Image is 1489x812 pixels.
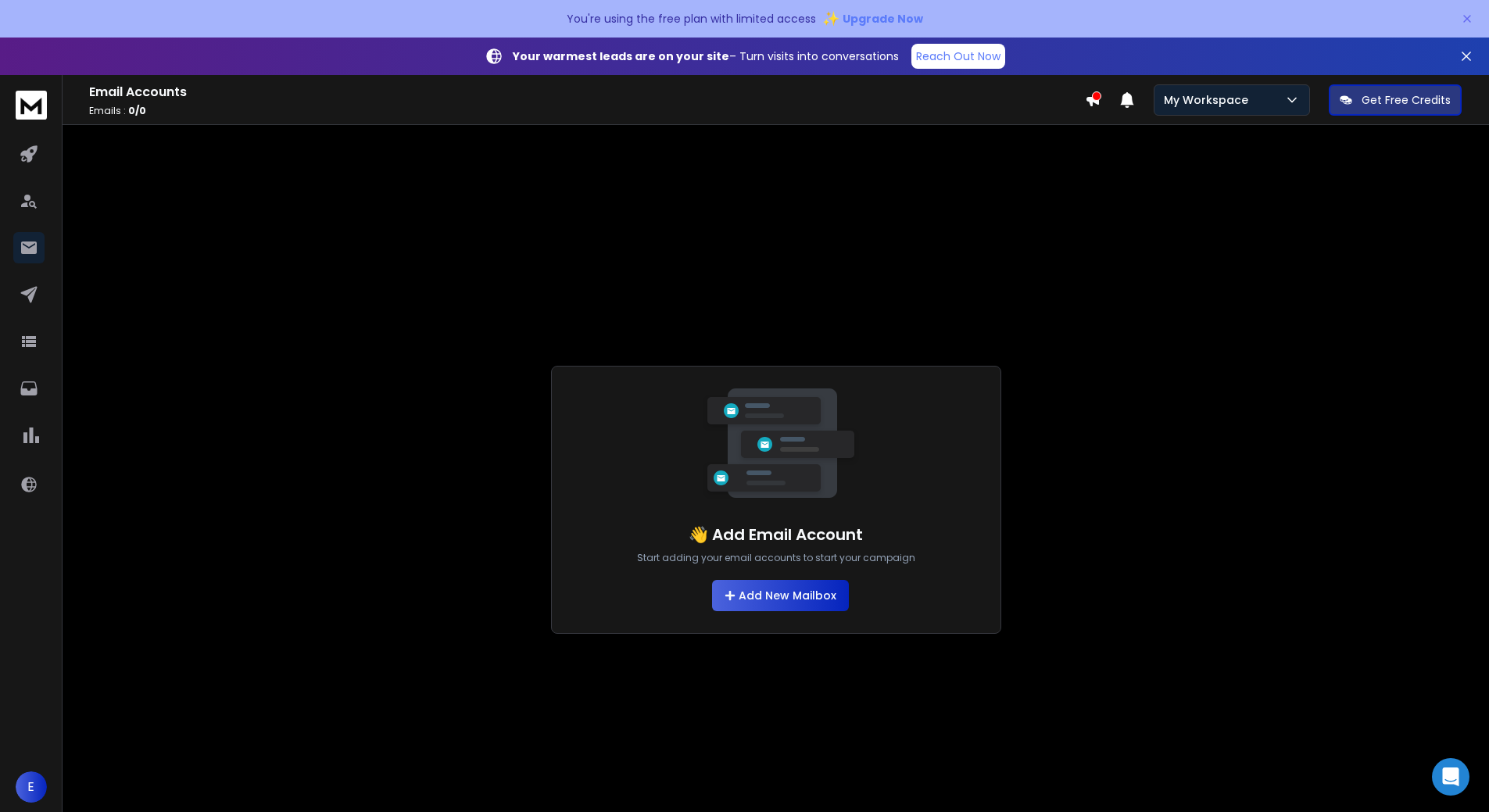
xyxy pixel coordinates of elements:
[1164,92,1255,108] p: My Workspace
[916,48,1000,64] p: Reach Out Now
[1362,92,1451,108] p: Get Free Credits
[567,11,816,27] p: You're using the free plan with limited access
[513,48,899,64] p: – Turn visits into conversations
[822,3,923,34] button: ✨Upgrade Now
[513,48,729,64] strong: Your warmest leads are on your site
[843,11,923,27] span: Upgrade Now
[89,83,1085,102] h1: Email Accounts
[1329,84,1462,116] button: Get Free Credits
[911,44,1005,69] a: Reach Out Now
[89,105,1085,117] p: Emails :
[689,524,863,546] h1: 👋 Add Email Account
[16,91,47,120] img: logo
[822,8,839,30] span: ✨
[16,771,47,803] button: E
[1432,758,1469,796] div: Open Intercom Messenger
[637,552,915,564] p: Start adding your email accounts to start your campaign
[128,104,146,117] span: 0 / 0
[712,580,849,611] button: Add New Mailbox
